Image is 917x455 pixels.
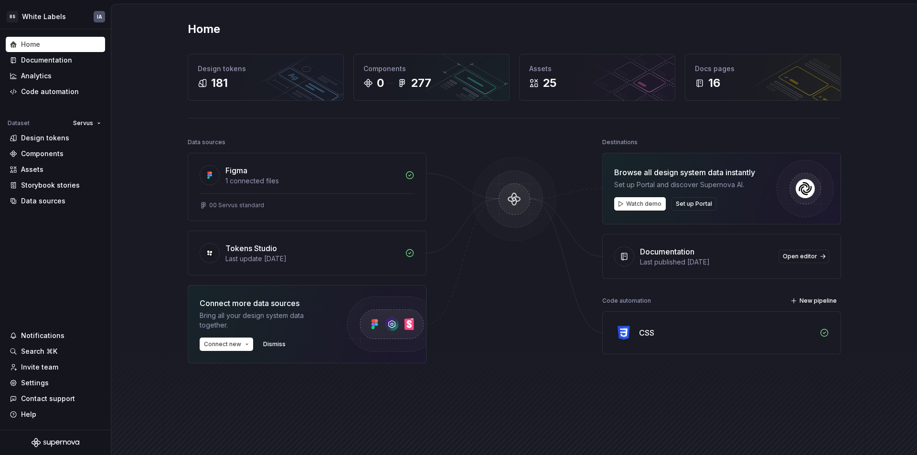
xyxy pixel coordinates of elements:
[543,75,556,91] div: 25
[6,407,105,422] button: Help
[21,55,72,65] div: Documentation
[6,68,105,84] a: Analytics
[21,149,64,159] div: Components
[411,75,431,91] div: 277
[672,197,716,211] button: Set up Portal
[353,54,510,101] a: Components0277
[695,64,831,74] div: Docs pages
[21,378,49,388] div: Settings
[200,311,329,330] div: Bring all your design system data together.
[2,6,109,27] button: BSWhite LabelsIA
[788,294,841,307] button: New pipeline
[639,327,654,339] div: CSS
[6,53,105,68] a: Documentation
[21,331,64,340] div: Notifications
[225,243,277,254] div: Tokens Studio
[778,250,829,263] a: Open editor
[263,340,286,348] span: Dismiss
[225,254,399,264] div: Last update [DATE]
[73,119,93,127] span: Servus
[225,176,399,186] div: 1 connected files
[800,297,837,305] span: New pipeline
[602,136,638,149] div: Destinations
[6,391,105,406] button: Contact support
[188,21,220,37] h2: Home
[708,75,720,91] div: 16
[21,40,40,49] div: Home
[6,178,105,193] a: Storybook stories
[188,231,427,275] a: Tokens StudioLast update [DATE]
[7,11,18,22] div: BS
[21,133,69,143] div: Design tokens
[21,394,75,403] div: Contact support
[97,13,102,21] div: IA
[519,54,675,101] a: Assets25
[200,338,253,351] button: Connect new
[198,64,334,74] div: Design tokens
[32,438,79,447] svg: Supernova Logo
[6,344,105,359] button: Search ⌘K
[685,54,841,101] a: Docs pages16
[211,75,228,91] div: 181
[6,162,105,177] a: Assets
[209,201,264,209] div: 00 Servus standard
[6,84,105,99] a: Code automation
[21,71,52,81] div: Analytics
[188,54,344,101] a: Design tokens181
[6,37,105,52] a: Home
[363,64,500,74] div: Components
[69,116,105,130] button: Servus
[6,146,105,161] a: Components
[529,64,665,74] div: Assets
[200,297,329,309] div: Connect more data sources
[225,165,247,176] div: Figma
[21,410,36,419] div: Help
[21,87,79,96] div: Code automation
[6,375,105,391] a: Settings
[21,347,57,356] div: Search ⌘K
[377,75,384,91] div: 0
[6,130,105,146] a: Design tokens
[21,165,43,174] div: Assets
[626,200,661,208] span: Watch demo
[188,136,225,149] div: Data sources
[259,338,290,351] button: Dismiss
[8,119,30,127] div: Dataset
[6,193,105,209] a: Data sources
[21,196,65,206] div: Data sources
[640,246,694,257] div: Documentation
[640,257,773,267] div: Last published [DATE]
[21,362,58,372] div: Invite team
[602,294,651,307] div: Code automation
[614,180,755,190] div: Set up Portal and discover Supernova AI.
[783,253,817,260] span: Open editor
[6,360,105,375] a: Invite team
[614,197,666,211] button: Watch demo
[22,12,66,21] div: White Labels
[676,200,712,208] span: Set up Portal
[188,153,427,221] a: Figma1 connected files00 Servus standard
[21,180,80,190] div: Storybook stories
[204,340,241,348] span: Connect new
[614,167,755,178] div: Browse all design system data instantly
[6,328,105,343] button: Notifications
